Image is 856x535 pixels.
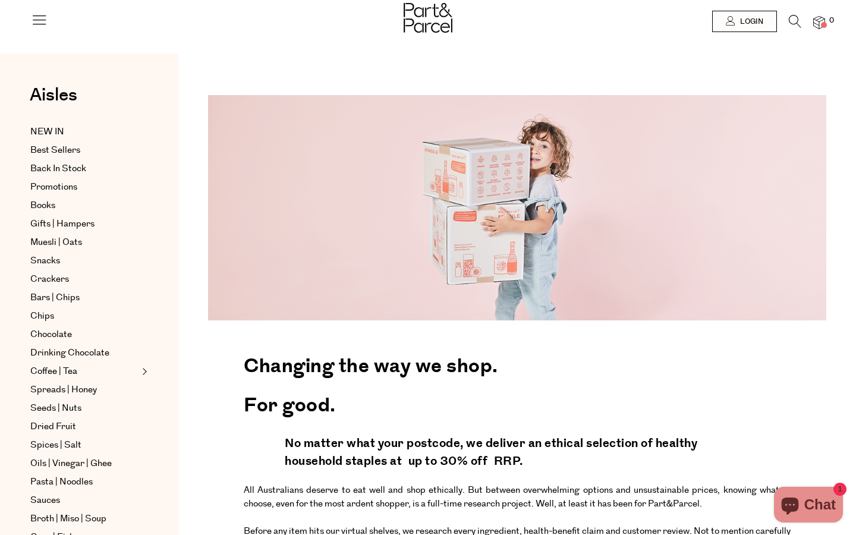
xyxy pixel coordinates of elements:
a: Pasta | Noodles [30,475,139,489]
span: Back In Stock [30,162,86,176]
span: Muesli | Oats [30,235,82,250]
h2: Changing the way we shop. [244,344,791,383]
a: Bars | Chips [30,291,139,305]
span: Drinking Chocolate [30,346,109,360]
span: Snacks [30,254,60,268]
span: Pasta | Noodles [30,475,93,489]
span: Spices | Salt [30,438,81,452]
span: Spreads | Honey [30,383,97,397]
span: 0 [826,15,837,26]
a: Dried Fruit [30,420,139,434]
span: Coffee | Tea [30,364,77,379]
a: 0 [813,16,825,29]
a: Snacks [30,254,139,268]
span: Sauces [30,493,60,508]
a: Spices | Salt [30,438,139,452]
a: Promotions [30,180,139,194]
span: Aisles [30,82,77,108]
span: Broth | Miso | Soup [30,512,106,526]
span: Promotions [30,180,77,194]
span: Best Sellers [30,143,80,158]
a: Coffee | Tea [30,364,139,379]
a: Muesli | Oats [30,235,139,250]
img: Part&Parcel [404,3,452,33]
button: Expand/Collapse Coffee | Tea [139,364,147,379]
a: Broth | Miso | Soup [30,512,139,526]
span: Chocolate [30,328,72,342]
p: All Australians deserve to eat well and shop ethically. But between overwhelming options and unsu... [244,480,791,515]
span: Seeds | Nuts [30,401,81,416]
a: Oils | Vinegar | Ghee [30,457,139,471]
span: Oils | Vinegar | Ghee [30,457,112,471]
span: Crackers [30,272,69,287]
h4: No matter what your postcode, we deliver an ethical selection of healthy household staples at up ... [285,429,750,480]
a: Chocolate [30,328,139,342]
a: Aisles [30,86,77,116]
span: Dried Fruit [30,420,76,434]
a: Spreads | Honey [30,383,139,397]
a: Best Sellers [30,143,139,158]
img: 220427_Part_Parcel-0698-1344x490.png [208,95,826,320]
a: Chips [30,309,139,323]
a: NEW IN [30,125,139,139]
span: Books [30,199,55,213]
h2: For good. [244,383,791,423]
span: NEW IN [30,125,64,139]
a: Drinking Chocolate [30,346,139,360]
span: Login [737,17,763,27]
a: Gifts | Hampers [30,217,139,231]
a: Back In Stock [30,162,139,176]
span: Chips [30,309,54,323]
a: Books [30,199,139,213]
a: Login [712,11,777,32]
a: Seeds | Nuts [30,401,139,416]
span: Bars | Chips [30,291,80,305]
inbox-online-store-chat: Shopify online store chat [770,487,846,525]
a: Sauces [30,493,139,508]
span: Gifts | Hampers [30,217,95,231]
a: Crackers [30,272,139,287]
